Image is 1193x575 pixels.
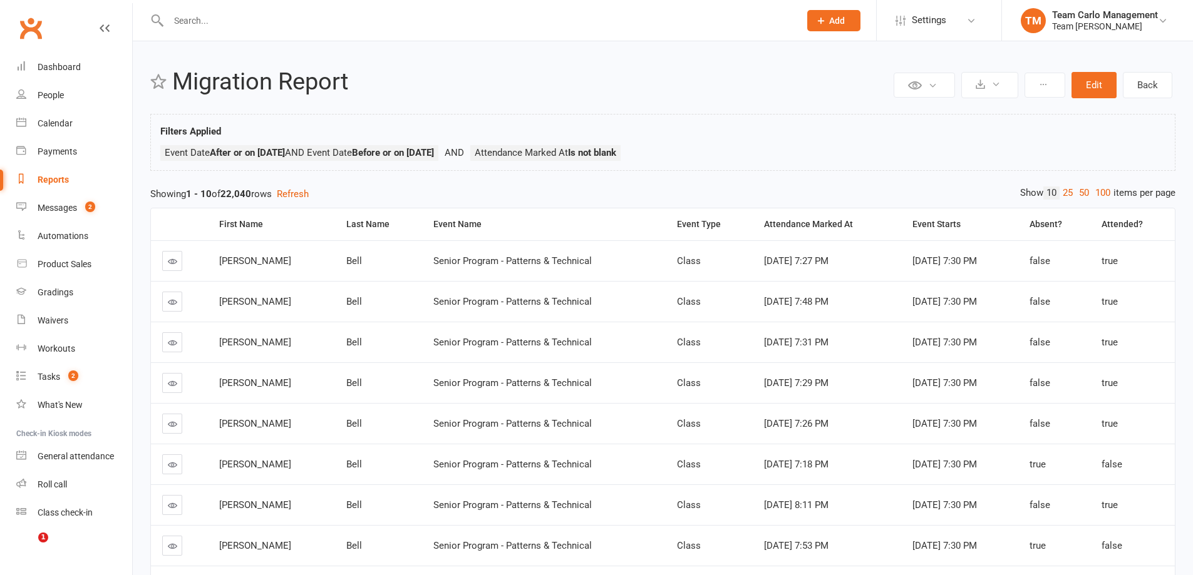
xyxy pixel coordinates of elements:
span: false [1030,255,1050,267]
strong: 22,040 [220,188,251,200]
strong: 1 - 10 [186,188,212,200]
span: Class [677,540,701,551]
span: [PERSON_NAME] [219,296,291,307]
span: [DATE] 7:30 PM [912,377,977,389]
span: true [1102,418,1118,429]
span: 2 [85,201,95,212]
div: Event Type [677,220,743,229]
span: Class [677,377,701,389]
a: Tasks 2 [16,363,132,391]
a: Product Sales [16,250,132,278]
a: Clubworx [15,13,46,44]
span: Senior Program - Patterns & Technical [433,337,592,348]
span: 2 [68,370,78,381]
strong: Is not blank [568,147,616,158]
span: Senior Program - Patterns & Technical [433,540,592,551]
span: true [1102,499,1118,511]
span: false [1102,459,1122,470]
a: 50 [1076,186,1092,200]
iframe: Intercom live chat [13,532,43,562]
a: 25 [1060,186,1076,200]
span: [DATE] 7:31 PM [764,337,829,348]
span: Class [677,499,701,511]
span: Bell [346,337,362,348]
span: Senior Program - Patterns & Technical [433,296,592,307]
div: Roll call [38,479,67,489]
span: [DATE] 7:30 PM [912,296,977,307]
span: [DATE] 7:30 PM [912,418,977,429]
div: Waivers [38,315,68,325]
button: Add [807,10,860,31]
a: Gradings [16,278,132,307]
div: Last Name [346,220,411,229]
span: Bell [346,499,362,511]
span: [DATE] 7:29 PM [764,377,829,389]
span: [DATE] 7:18 PM [764,459,829,470]
span: [PERSON_NAME] [219,499,291,511]
h2: Migration Report [172,69,891,95]
span: Senior Program - Patterns & Technical [433,377,592,389]
span: [DATE] 7:30 PM [912,499,977,511]
span: false [1102,540,1122,551]
a: Roll call [16,471,132,499]
span: true [1102,296,1118,307]
span: Senior Program - Patterns & Technical [433,418,592,429]
a: Waivers [16,307,132,335]
span: Attendance Marked At [475,147,616,158]
button: Edit [1072,72,1117,98]
span: Settings [912,6,946,34]
span: [DATE] 7:26 PM [764,418,829,429]
span: Class [677,337,701,348]
span: [DATE] 7:30 PM [912,540,977,551]
span: [DATE] 7:30 PM [912,337,977,348]
span: false [1030,499,1050,511]
span: Bell [346,296,362,307]
span: false [1030,377,1050,389]
div: Reports [38,175,69,185]
span: false [1030,418,1050,429]
span: [PERSON_NAME] [219,418,291,429]
div: Gradings [38,287,73,297]
strong: Filters Applied [160,126,221,137]
a: Payments [16,138,132,166]
a: Back [1123,72,1172,98]
div: Class check-in [38,507,93,517]
span: [DATE] 8:11 PM [764,499,829,511]
a: 100 [1092,186,1113,200]
a: Class kiosk mode [16,499,132,527]
span: AND Event Date [285,147,434,158]
div: Attendance Marked At [764,220,891,229]
a: Reports [16,166,132,194]
div: Messages [38,203,77,213]
span: Add [829,16,845,26]
span: [DATE] 7:30 PM [912,459,977,470]
span: false [1030,337,1050,348]
span: Class [677,418,701,429]
span: Class [677,296,701,307]
a: Calendar [16,109,132,138]
a: Dashboard [16,53,132,81]
span: true [1030,540,1046,551]
span: true [1030,459,1046,470]
div: Dashboard [38,62,81,72]
strong: Before or on [DATE] [352,147,434,158]
span: [DATE] 7:30 PM [912,255,977,267]
div: Workouts [38,343,75,354]
strong: After or on [DATE] [210,147,285,158]
button: Refresh [277,186,309,201]
span: true [1102,255,1118,267]
a: Automations [16,222,132,250]
div: TM [1021,8,1046,33]
div: Show items per page [1020,186,1175,200]
span: Bell [346,540,362,551]
div: People [38,90,64,100]
span: true [1102,377,1118,389]
span: [DATE] 7:27 PM [764,255,829,267]
span: [PERSON_NAME] [219,459,291,470]
span: true [1102,337,1118,348]
div: What's New [38,400,83,410]
div: Product Sales [38,259,91,269]
span: Senior Program - Patterns & Technical [433,499,592,511]
span: Bell [346,255,362,267]
span: Bell [346,377,362,389]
